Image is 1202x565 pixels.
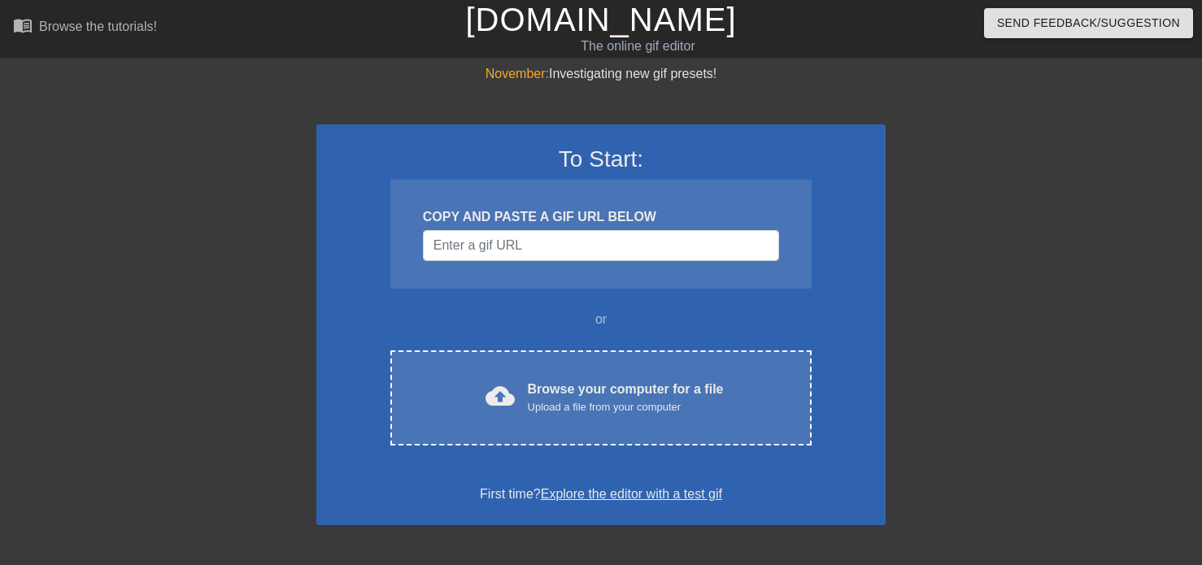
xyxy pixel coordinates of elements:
[465,2,736,37] a: [DOMAIN_NAME]
[541,487,722,501] a: Explore the editor with a test gif
[359,310,843,329] div: or
[984,8,1193,38] button: Send Feedback/Suggestion
[528,399,724,415] div: Upload a file from your computer
[13,15,157,41] a: Browse the tutorials!
[338,485,864,504] div: First time?
[39,20,157,33] div: Browse the tutorials!
[997,13,1180,33] span: Send Feedback/Suggestion
[528,380,724,415] div: Browse your computer for a file
[316,64,886,84] div: Investigating new gif presets!
[409,37,868,56] div: The online gif editor
[338,146,864,173] h3: To Start:
[13,15,33,35] span: menu_book
[486,67,549,80] span: November:
[486,381,515,411] span: cloud_upload
[423,230,779,261] input: Username
[423,207,779,227] div: COPY AND PASTE A GIF URL BELOW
